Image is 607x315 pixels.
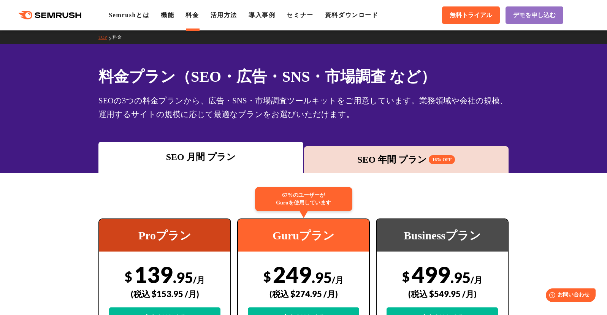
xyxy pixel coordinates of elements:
[109,12,149,18] a: Semrushとは
[263,269,271,284] span: $
[450,11,492,19] span: 無料トライアル
[442,6,500,24] a: 無料トライアル
[125,269,132,284] span: $
[185,12,199,18] a: 料金
[98,65,509,88] h1: 料金プラン（SEO・広告・SNS・市場調査 など）
[109,280,220,307] div: (税込 $153.95 /月)
[308,153,505,166] div: SEO 年間 プラン
[255,187,352,211] div: 67%のユーザーが Guruを使用しています
[387,280,498,307] div: (税込 $549.95 /月)
[450,269,471,286] span: .95
[332,275,344,285] span: /月
[312,269,332,286] span: .95
[161,12,174,18] a: 機能
[377,219,508,252] div: Businessプラン
[238,219,369,252] div: Guruプラン
[193,275,205,285] span: /月
[211,12,237,18] a: 活用方法
[325,12,379,18] a: 資料ダウンロード
[471,275,482,285] span: /月
[98,94,509,121] div: SEOの3つの料金プランから、広告・SNS・市場調査ツールキットをご用意しています。業務領域や会社の規模、運用するサイトの規模に応じて最適なプランをお選びいただけます。
[402,269,410,284] span: $
[506,6,563,24] a: デモを申し込む
[513,11,556,19] span: デモを申し込む
[102,150,300,164] div: SEO 月間 プラン
[248,280,359,307] div: (税込 $274.95 /月)
[287,12,313,18] a: セミナー
[173,269,193,286] span: .95
[429,155,455,164] span: 16% OFF
[99,219,230,252] div: Proプラン
[113,35,127,40] a: 料金
[98,35,113,40] a: TOP
[249,12,275,18] a: 導入事例
[539,285,599,307] iframe: Help widget launcher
